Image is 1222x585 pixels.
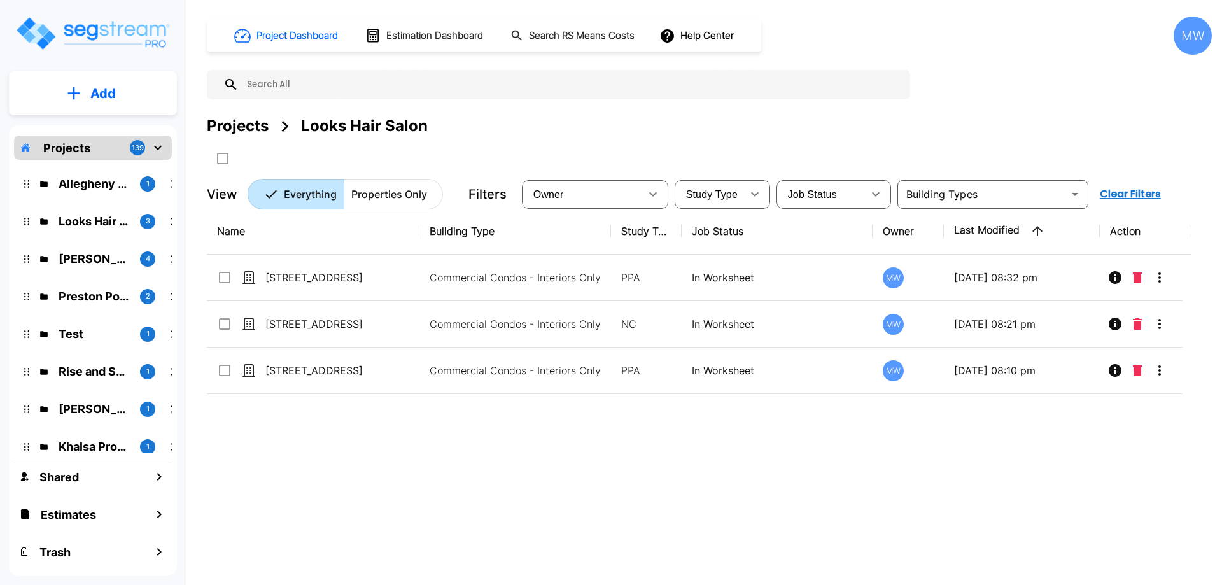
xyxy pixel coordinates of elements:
button: Delete [1128,265,1147,290]
div: Select [677,176,742,212]
div: Select [524,176,640,212]
span: Owner [533,189,564,200]
div: Looks Hair Salon [301,115,428,137]
p: In Worksheet [692,270,863,285]
p: [DATE] 08:10 pm [954,363,1090,378]
h1: Trash [39,544,71,561]
button: Info [1102,265,1128,290]
h1: Project Dashboard [256,29,338,43]
p: Projects [43,139,90,157]
div: MW [883,314,904,335]
span: Study Type [686,189,738,200]
div: MW [883,360,904,381]
button: SelectAll [210,146,235,171]
div: MW [1174,17,1212,55]
th: Job Status [682,208,873,255]
p: [STREET_ADDRESS] [265,270,393,285]
button: Estimation Dashboard [360,22,490,49]
button: Search RS Means Costs [505,24,642,48]
button: Delete [1128,311,1147,337]
p: NC [621,316,671,332]
div: Select [779,176,863,212]
p: Filters [468,185,507,204]
button: Properties Only [344,179,443,209]
p: [DATE] 08:32 pm [954,270,1090,285]
p: Commercial Condos - Interiors Only [430,270,601,285]
p: Ramon's Tire & Wheel shop [59,250,130,267]
div: Projects [207,115,269,137]
p: 1 [146,366,150,377]
p: [DATE] 08:21 pm [954,316,1090,332]
p: 1 [146,441,150,452]
p: 1 [146,178,150,189]
p: Khalsa Properties [59,438,130,455]
button: Clear Filters [1095,181,1166,207]
p: Commercial Condos - Interiors Only [430,363,601,378]
h1: Estimation Dashboard [386,29,483,43]
button: More-Options [1147,265,1172,290]
p: Lisa Overton [59,400,130,418]
p: 2 [146,291,150,302]
p: Preston Pointe [59,288,130,305]
p: 4 [146,253,150,264]
img: Logo [15,15,171,52]
th: Building Type [419,208,611,255]
button: Open [1066,185,1084,203]
h1: Shared [39,469,79,486]
th: Action [1100,208,1192,255]
p: Properties Only [351,187,427,202]
p: Rise and Shine Rentals [59,363,130,380]
p: 1 [146,404,150,414]
button: Project Dashboard [229,22,345,50]
div: MW [883,267,904,288]
p: 1 [146,328,150,339]
button: More-Options [1147,358,1172,383]
button: Info [1102,358,1128,383]
p: [STREET_ADDRESS] [265,363,393,378]
p: Looks Hair Salon [59,213,130,230]
th: Owner [873,208,943,255]
input: Search All [239,70,904,99]
button: Delete [1128,358,1147,383]
th: Last Modified [944,208,1100,255]
p: In Worksheet [692,363,863,378]
p: Allegheny Design Services LLC [59,175,130,192]
p: In Worksheet [692,316,863,332]
p: 3 [146,216,150,227]
h1: Search RS Means Costs [529,29,635,43]
button: Everything [248,179,344,209]
button: Info [1102,311,1128,337]
p: Commercial Condos - Interiors Only [430,316,601,332]
p: 139 [132,143,144,153]
p: Everything [284,187,337,202]
div: Platform [248,179,443,209]
button: Add [9,75,177,112]
span: Job Status [788,189,837,200]
p: PPA [621,270,671,285]
p: [STREET_ADDRESS] [265,316,393,332]
h1: Estimates [41,506,96,523]
p: Add [90,84,116,103]
button: Help Center [657,24,739,48]
th: Name [207,208,419,255]
p: View [207,185,237,204]
button: More-Options [1147,311,1172,337]
input: Building Types [901,185,1064,203]
p: PPA [621,363,671,378]
th: Study Type [611,208,682,255]
p: Test [59,325,130,342]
